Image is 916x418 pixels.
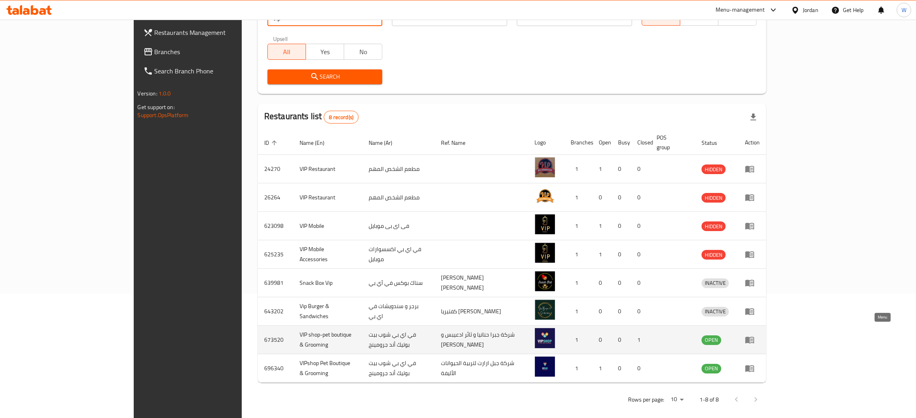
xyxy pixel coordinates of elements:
div: Jordan [803,6,818,14]
div: OPEN [702,364,721,373]
th: Branches [565,130,593,155]
td: كفتيريا [PERSON_NAME] [435,297,528,326]
td: مطعم الشخص المهم [362,183,435,212]
th: Closed [631,130,651,155]
td: 0 [612,269,631,297]
td: 1 [565,297,593,326]
span: Version: [138,88,157,99]
span: All [645,12,677,24]
div: Menu [745,164,760,174]
td: مطعم الشخص المهم [362,155,435,183]
td: 1 [565,240,593,269]
p: Rows per page: [628,395,664,405]
span: TGO [683,12,715,24]
th: Open [593,130,612,155]
img: VIP Restaurant [535,186,555,206]
td: Vip Burger & Sandwiches [293,297,363,326]
span: No [347,46,379,58]
span: HIDDEN [702,165,726,174]
div: HIDDEN [702,193,726,203]
a: Support.OpsPlatform [138,110,189,120]
td: VIP Mobile [293,212,363,240]
td: سناك بوكس في آي بي [362,269,435,297]
td: 0 [612,183,631,212]
img: VIP shop-pet boutique & Grooming [535,328,555,348]
span: INACTIVE [702,278,729,288]
td: VIP Restaurant [293,155,363,183]
td: 0 [593,326,612,354]
h2: Restaurants list [264,110,359,124]
img: VIP Mobile Accessories [535,243,555,263]
td: 0 [631,297,651,326]
span: ID [264,138,279,148]
td: في اي بي شوب بيت بوتيك أند جرومينج [362,354,435,383]
th: Logo [528,130,565,155]
a: Branches [137,42,287,61]
td: 1 [565,354,593,383]
td: 0 [612,297,631,326]
td: برجر و سندويشات في اي بي [362,297,435,326]
td: فى اى بى موبايل [362,212,435,240]
img: VIP Restaurant [535,157,555,177]
td: [PERSON_NAME] [PERSON_NAME] [435,269,528,297]
table: enhanced table [258,130,767,383]
div: Menu [745,363,760,373]
img: VIP Mobile [535,214,555,234]
td: 0 [612,240,631,269]
span: POS group [657,133,686,152]
td: في اي بي اكسسوارات موبايل [362,240,435,269]
td: Snack Box Vip [293,269,363,297]
img: Snack Box Vip [535,271,555,291]
td: VIP Mobile Accessories [293,240,363,269]
img: Vip Burger & Sandwiches [535,300,555,320]
th: Action [739,130,766,155]
span: Search [274,72,376,82]
div: HIDDEN [702,250,726,260]
td: 0 [631,183,651,212]
p: 1-8 of 8 [700,395,719,405]
span: Status [702,138,728,148]
button: No [344,44,382,60]
button: All [267,44,306,60]
img: VIPshop Pet Boutique & Grooming [535,357,555,377]
span: 8 record(s) [324,114,358,121]
td: 0 [612,354,631,383]
div: Menu [745,306,760,316]
td: 1 [565,183,593,212]
td: 1 [565,155,593,183]
td: 0 [631,269,651,297]
th: Busy [612,130,631,155]
span: OPEN [702,364,721,373]
td: VIP shop-pet boutique & Grooming [293,326,363,354]
span: Branches [155,47,280,57]
td: 0 [631,212,651,240]
span: OPEN [702,335,721,345]
span: W [902,6,906,14]
span: Yes [309,46,341,58]
td: VIPshop Pet Boutique & Grooming [293,354,363,383]
span: Search Branch Phone [155,66,280,76]
span: TMP [722,12,753,24]
span: Name (Ar) [369,138,403,148]
a: Search Branch Phone [137,61,287,81]
span: Ref. Name [441,138,476,148]
button: Yes [306,44,344,60]
td: 1 [593,240,612,269]
a: Restaurants Management [137,23,287,42]
td: 1 [593,155,612,183]
td: 0 [631,240,651,269]
td: 1 [565,269,593,297]
td: 0 [593,269,612,297]
span: Get support on: [138,102,175,112]
div: Menu [745,193,760,202]
span: INACTIVE [702,307,729,316]
span: Restaurants Management [155,28,280,37]
div: Total records count [324,111,359,124]
span: All [271,46,303,58]
div: Rows per page: [667,394,687,406]
td: VIP Restaurant [293,183,363,212]
span: Name (En) [300,138,335,148]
